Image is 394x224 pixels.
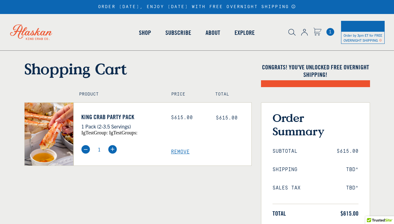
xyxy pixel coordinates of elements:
[24,60,252,78] h1: Shopping Cart
[273,167,297,173] span: Shipping
[79,92,158,97] h4: Product
[81,122,162,130] p: 1 Pack (2-3.5 Servings)
[81,145,90,154] img: minus
[171,149,251,155] a: Remove
[171,92,202,97] h4: Price
[326,28,334,36] span: 1
[215,92,246,97] h4: Total
[25,103,74,166] img: King Crab Party Pack - 1 Pack (2-3.5 Servings)
[273,148,297,154] span: Subtotal
[301,29,308,36] img: account
[344,33,382,42] span: Order by 3pm ET for FREE OVERNIGHT SHIPPING
[313,28,321,37] a: Cart
[273,111,358,138] h3: Order Summary
[337,148,358,154] span: $615.00
[198,15,227,50] a: About
[261,63,370,78] h4: Congrats! You've unlocked FREE OVERNIGHT SHIPPING!
[81,113,162,121] a: King Crab Party Pack
[273,185,301,191] span: Sales Tax
[98,4,296,10] div: ORDER [DATE], ENJOY [DATE] WITH FREE OVERNIGHT SHIPPING
[379,38,382,42] span: Shipping Notice Icon
[109,130,137,135] span: igTestGroups:
[291,4,296,9] a: Announcement Bar Modal
[326,28,334,36] a: Cart
[171,115,206,121] div: $615.00
[340,210,358,217] span: $615.00
[227,15,262,50] a: Explore
[158,15,198,50] a: Subscribe
[81,130,108,135] span: igTestGroup:
[288,29,296,36] img: search
[216,115,238,121] span: $615.00
[132,15,158,50] a: Shop
[108,145,117,154] img: plus
[3,17,59,47] img: Alaskan King Crab Co. logo
[273,210,286,217] span: Total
